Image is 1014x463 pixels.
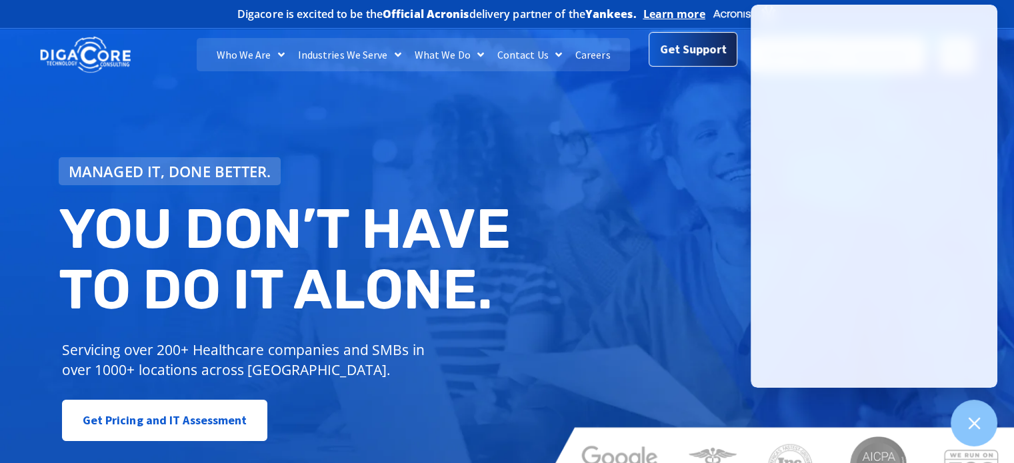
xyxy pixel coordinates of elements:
span: Get Support [660,36,727,63]
h2: Digacore is excited to be the delivery partner of the [237,9,637,19]
img: DigaCore Technology Consulting [40,35,131,75]
iframe: Chatgenie Messenger [751,5,997,388]
a: Get Pricing and IT Assessment [62,400,268,441]
a: Careers [569,38,617,71]
a: Managed IT, done better. [59,157,281,185]
a: Who We Are [210,38,291,71]
a: Get Support [649,32,737,67]
b: Yankees. [585,7,637,21]
span: Get Pricing and IT Assessment [83,407,247,434]
img: Acronis [712,4,777,23]
span: Managed IT, done better. [69,164,271,179]
b: Official Acronis [383,7,469,21]
h2: You don’t have to do IT alone. [59,199,517,320]
nav: Menu [197,38,630,71]
p: Servicing over 200+ Healthcare companies and SMBs in over 1000+ locations across [GEOGRAPHIC_DATA]. [62,340,435,380]
a: Learn more [643,7,705,21]
a: Contact Us [491,38,569,71]
a: What We Do [408,38,491,71]
a: Industries We Serve [291,38,408,71]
